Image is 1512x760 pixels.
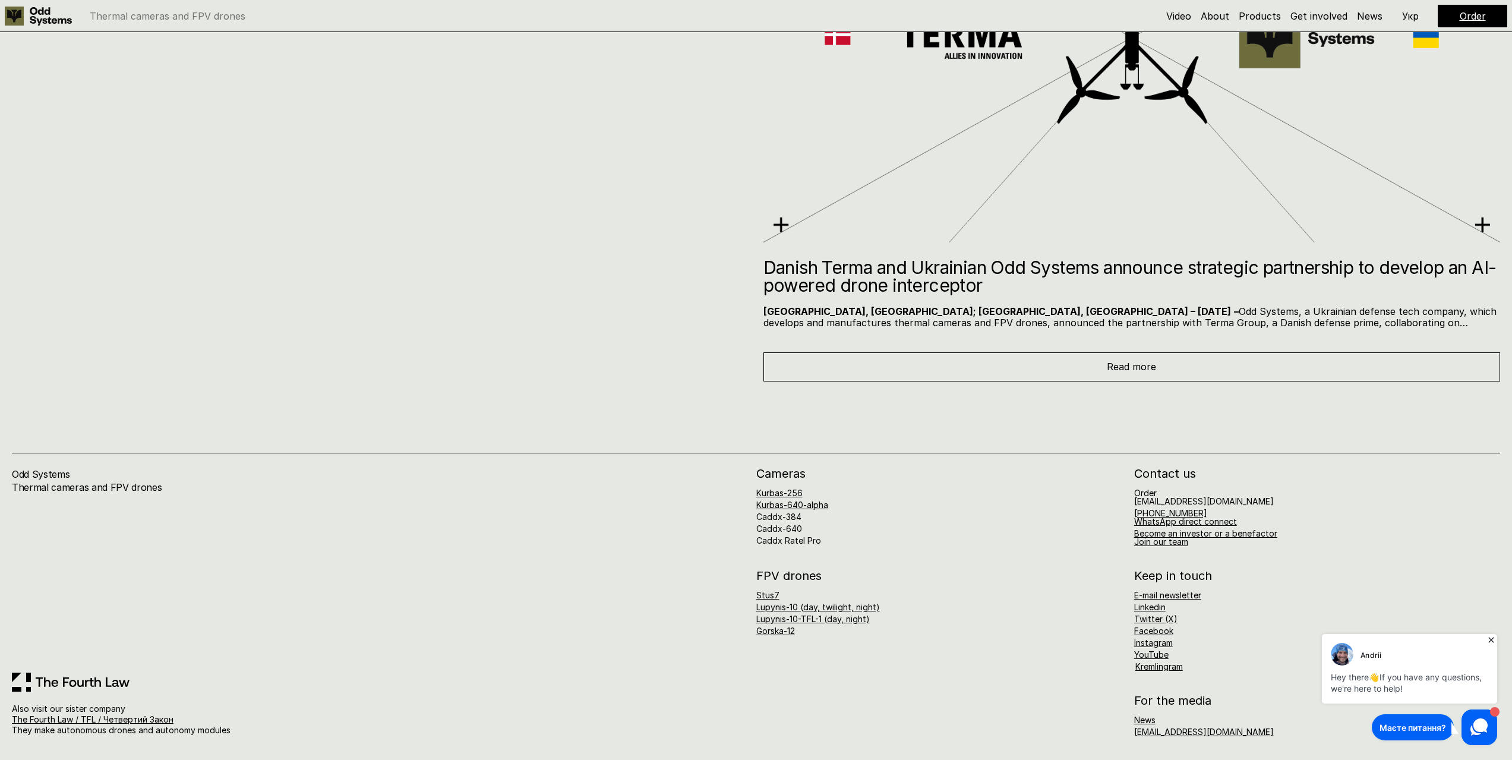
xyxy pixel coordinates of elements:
a: About [1201,10,1229,22]
h2: Danish Terma and Ukrainian Odd Systems announce strategic partnership to develop an AI-powered dr... [763,258,1501,294]
h6: Order [EMAIL_ADDRESS][DOMAIN_NAME] [1134,489,1274,506]
a: Instagram [1134,638,1173,648]
h2: Keep in touch [1134,570,1212,582]
a: News [1357,10,1382,22]
a: Twitter (X) [1134,614,1178,624]
span: Read more [1107,361,1156,373]
a: Products [1239,10,1281,22]
strong: [GEOGRAPHIC_DATA], [GEOGRAPHIC_DATA]; [GEOGRAPHIC_DATA], [GEOGRAPHIC_DATA] – [DATE] [763,305,1231,317]
a: Order [1460,10,1486,22]
a: Stus7 [756,590,779,600]
a: Kurbas-256 [756,488,803,498]
a: Caddx-384 [756,512,801,522]
a: Get involved [1290,10,1347,22]
h4: Odd Systems Thermal cameras and FPV drones [12,468,282,507]
a: Lupynis-10-TFL-1 (day, night) [756,614,870,624]
p: Укр [1402,11,1419,21]
a: The Fourth Law / TFL / Четвертий Закон [12,714,173,724]
a: Join our team [1134,537,1188,547]
a: Video [1166,10,1191,22]
h2: Contact us [1134,468,1500,480]
a: [EMAIL_ADDRESS][DOMAIN_NAME] [1134,727,1274,737]
iframe: HelpCrunch [1319,630,1500,748]
h2: For the media [1134,695,1500,707]
a: Lupynis-10 (day, twilight, night) [756,602,880,612]
h2: Cameras [756,468,1122,480]
a: [PHONE_NUMBER]WhatsApp direct connect [1134,508,1237,526]
a: YouTube [1134,649,1169,660]
a: Linkedin [1134,602,1166,612]
a: Become an investor or a benefactor [1134,528,1277,538]
a: Facebook [1134,626,1173,636]
strong: – [1234,305,1239,317]
a: Kremlingram [1135,661,1183,671]
p: Odd Systems, a Ukrainian defense tech company, which develops and manufactures thermal cameras an... [763,306,1501,329]
a: Gorska-12 [756,626,795,636]
a: Kurbas-640-alpha [756,500,828,510]
a: Caddx-640 [756,524,802,534]
a: E-mail newsletter [1134,590,1201,600]
h2: FPV drones [756,570,1122,582]
p: Also visit our sister company They make autonomous drones and autonomy modules [12,704,324,736]
a: Caddx Ratel Pro [756,535,821,545]
p: Thermal cameras and FPV drones [90,11,245,21]
a: News [1134,715,1156,725]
